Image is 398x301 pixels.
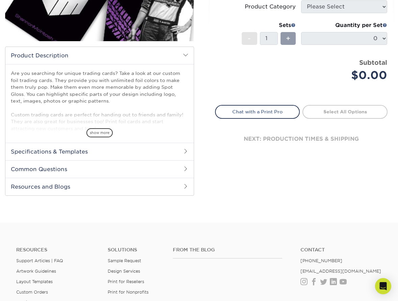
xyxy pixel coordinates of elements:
[11,70,188,132] p: Are you searching for unique trading cards? Take a look at our custom foil trading cards. They pr...
[5,160,194,178] h2: Common Questions
[215,105,300,118] a: Chat with a Print Pro
[375,278,391,294] div: Open Intercom Messenger
[5,47,194,64] h2: Product Description
[173,247,283,253] h4: From the Blog
[300,269,381,274] a: [EMAIL_ADDRESS][DOMAIN_NAME]
[108,279,144,284] a: Print for Resellers
[108,290,149,295] a: Print for Nonprofits
[5,178,194,195] h2: Resources and Blogs
[2,280,57,299] iframe: Google Customer Reviews
[302,105,388,118] a: Select All Options
[16,279,53,284] a: Layout Templates
[286,33,290,44] span: +
[108,247,163,253] h4: Solutions
[248,33,251,44] span: -
[16,269,56,274] a: Artwork Guidelines
[306,67,387,83] div: $0.00
[86,128,113,137] span: show more
[300,258,342,263] a: [PHONE_NUMBER]
[359,59,387,66] strong: Subtotal
[16,258,63,263] a: Support Articles | FAQ
[108,269,140,274] a: Design Services
[300,247,382,253] a: Contact
[301,21,387,29] div: Quantity per Set
[245,3,296,11] div: Product Category
[215,119,388,159] div: next: production times & shipping
[16,247,98,253] h4: Resources
[5,143,194,160] h2: Specifications & Templates
[242,21,296,29] div: Sets
[108,258,141,263] a: Sample Request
